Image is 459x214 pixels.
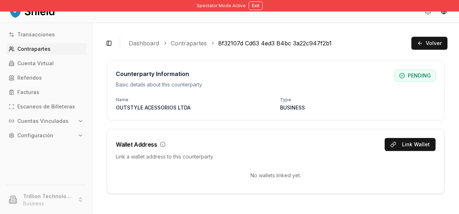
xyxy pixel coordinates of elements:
[17,90,39,95] p: Facturas
[408,72,431,79] span: PENDING
[17,46,51,52] p: Contrapartes
[17,133,53,138] p: Configuración
[218,39,332,48] a: 8f32107d Cd63 4ed3 B4bc 3a22c947f2b1
[6,130,86,141] button: Configuración
[426,40,442,47] span: Volver
[129,39,159,48] a: Dashboard
[6,58,86,69] a: Cuenta Virtual
[280,97,436,103] label: Type
[6,43,86,55] a: Contrapartes
[17,104,75,109] p: Escaneos de Billeteras
[6,86,86,98] a: Facturas
[17,32,55,37] p: Transacciones
[116,142,157,147] div: Wallet Address
[129,39,406,48] nav: breadcrumb
[116,81,202,88] p: Basic details about this counterparty
[17,61,54,66] p: Cuenta Virtual
[116,172,436,179] p: No wallets linked yet.
[116,97,271,103] label: Name
[6,29,86,40] a: Transacciones
[197,3,246,9] span: Spectator Mode Active
[385,138,436,151] button: Link Wallet
[116,104,271,111] p: OUTSTYLE ACESSORIOS LTDA
[17,119,69,124] p: Cuentas Vinculadas
[17,75,42,80] p: Referidos
[171,39,207,48] a: Contrapartes
[6,101,86,112] a: Escaneos de Billeteras
[6,72,86,84] a: Referidos
[116,70,202,78] h1: Counterparty Information
[6,115,86,127] button: Cuentas Vinculadas
[249,1,263,10] button: Exit
[280,104,436,111] p: BUSINESS
[411,37,447,50] button: Volver
[116,153,436,160] div: Link a wallet address to this counterparty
